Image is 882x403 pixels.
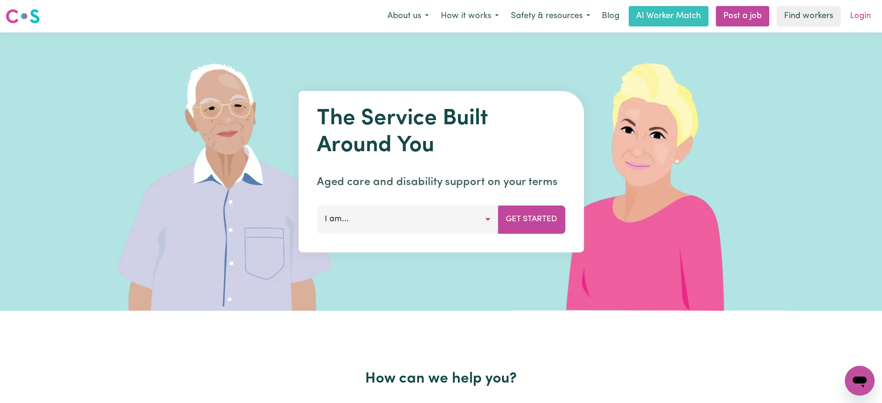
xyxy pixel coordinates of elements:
a: Blog [596,6,625,26]
button: How it works [435,6,505,26]
img: Careseekers logo [6,8,40,25]
button: I am... [317,205,498,233]
p: Aged care and disability support on your terms [317,174,565,191]
button: Safety & resources [505,6,596,26]
a: Find workers [777,6,841,26]
iframe: Button to launch messaging window [845,366,875,396]
button: Get Started [498,205,565,233]
a: Login [844,6,876,26]
a: Post a job [716,6,769,26]
a: AI Worker Match [629,6,708,26]
h1: The Service Built Around You [317,106,565,159]
h2: How can we help you? [141,370,742,388]
a: Careseekers logo [6,6,40,27]
button: About us [381,6,435,26]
